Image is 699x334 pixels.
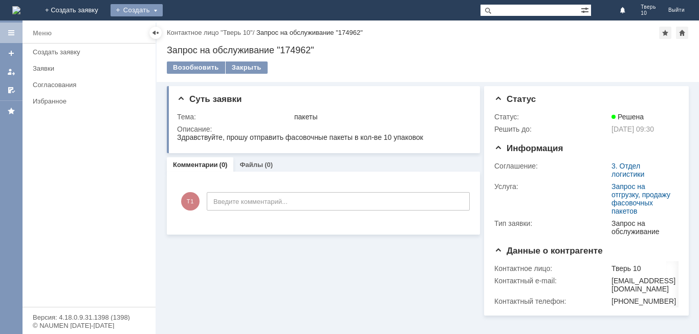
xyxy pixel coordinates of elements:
a: Согласования [29,77,154,93]
span: [DATE] 09:30 [611,125,654,133]
div: Избранное [33,97,138,105]
img: logo [12,6,20,14]
a: Перейти на домашнюю страницу [12,6,20,14]
div: Скрыть меню [149,27,162,39]
div: [PHONE_NUMBER] [611,297,676,305]
a: Создать заявку [3,45,19,61]
a: Создать заявку [29,44,154,60]
div: Добавить в избранное [659,27,671,39]
div: Заявки [33,65,149,72]
div: Услуга: [494,182,609,191]
div: Согласования [33,81,149,89]
span: Суть заявки [177,94,242,104]
span: Статус [494,94,536,104]
span: Т1 [181,192,200,211]
div: Запрос на обслуживание "174962" [256,29,363,36]
span: Информация [494,143,563,153]
div: © NAUMEN [DATE]-[DATE] [33,322,145,329]
div: Тверь 10 [611,264,676,273]
div: Контактное лицо: [494,264,609,273]
a: Запрос на отгрузку, продажу фасовочных пакетов [611,182,670,215]
a: Файлы [239,161,263,169]
div: [EMAIL_ADDRESS][DOMAIN_NAME] [611,277,676,293]
span: Расширенный поиск [581,5,591,14]
div: Статус: [494,113,609,121]
div: Создать заявку [33,48,149,56]
div: Тема: [177,113,292,121]
div: Запрос на обслуживание "174962" [167,45,689,55]
a: Контактное лицо "Тверь 10" [167,29,253,36]
span: Данные о контрагенте [494,246,603,256]
div: / [167,29,256,36]
div: Описание: [177,125,469,133]
div: (0) [220,161,228,169]
div: Решить до: [494,125,609,133]
div: Контактный e-mail: [494,277,609,285]
div: Соглашение: [494,162,609,170]
div: Создать [111,4,163,16]
a: Комментарии [173,161,218,169]
div: Тип заявки: [494,219,609,227]
div: Контактный телефон: [494,297,609,305]
span: 10 [641,10,656,16]
div: Сделать домашней страницей [676,27,688,39]
a: Мои заявки [3,64,19,80]
div: (0) [265,161,273,169]
span: Тверь [641,4,656,10]
div: пакеты [294,113,467,121]
div: Версия: 4.18.0.9.31.1398 (1398) [33,314,145,321]
a: Мои согласования [3,82,19,98]
div: Меню [33,27,52,39]
a: 3. Отдел логистики [611,162,644,178]
a: Заявки [29,60,154,76]
div: Запрос на обслуживание [611,219,674,236]
span: Решена [611,113,644,121]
